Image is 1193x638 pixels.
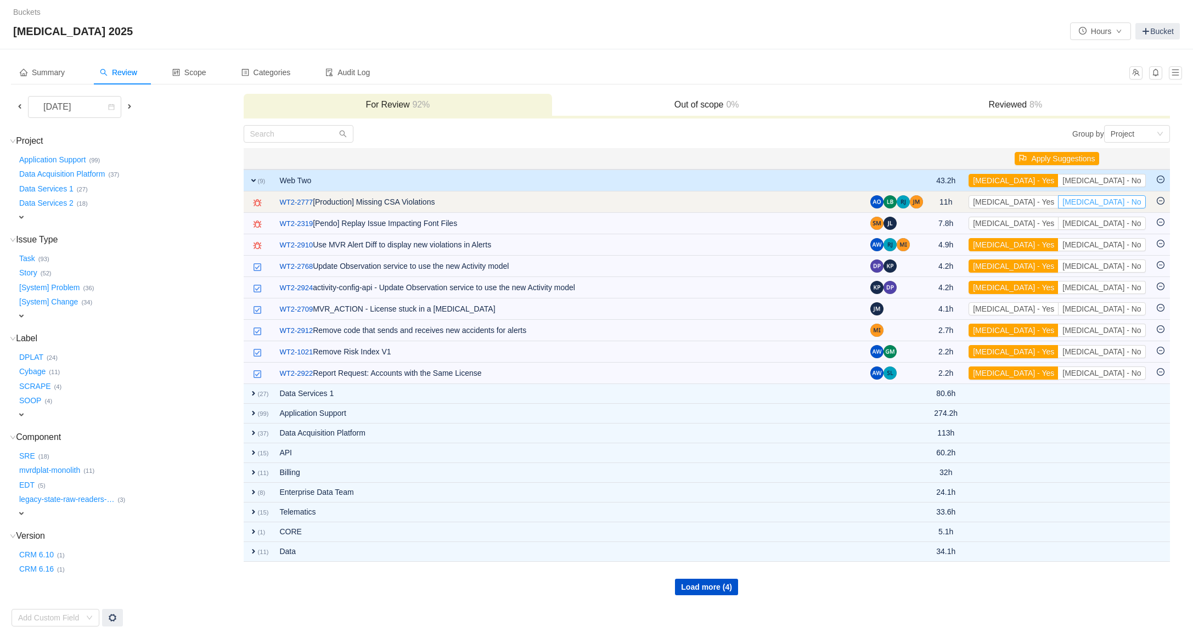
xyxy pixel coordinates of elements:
[969,259,1059,273] button: [MEDICAL_DATA] - Yes
[57,552,65,558] small: (1)
[108,104,115,111] i: icon: calendar
[1058,195,1145,208] button: [MEDICAL_DATA] - No
[409,100,430,109] span: 92%
[38,453,49,460] small: (18)
[17,432,243,443] h3: Component
[1070,22,1131,40] button: icon: clock-circleHoursicon: down
[274,277,865,298] td: activity-config-api - Update Observation service to use the new Activity model
[253,199,262,207] img: 10603
[253,370,262,379] img: 10618
[1111,126,1135,142] div: Project
[928,384,963,404] td: 80.6h
[10,237,16,243] i: icon: down
[866,99,1164,110] h3: Reviewed
[17,491,118,509] button: legacy-state-raw-readers-…
[10,434,16,441] i: icon: down
[339,130,347,138] i: icon: search
[969,345,1059,358] button: [MEDICAL_DATA] - Yes
[274,522,865,542] td: CORE
[928,483,963,503] td: 24.1h
[928,320,963,341] td: 2.7h
[35,97,82,117] div: [DATE]
[928,463,963,483] td: 32h
[928,503,963,522] td: 33.6h
[928,424,963,443] td: 113h
[279,218,313,229] a: WT2-2319
[1135,23,1180,39] a: Bucket
[13,8,41,16] a: Buckets
[17,476,38,494] button: EDT
[86,614,93,622] i: icon: down
[279,304,313,315] a: WT2-2709
[1058,217,1145,230] button: [MEDICAL_DATA] - No
[274,320,865,341] td: Remove code that sends and receives new accidents for alerts
[1157,131,1163,138] i: icon: down
[928,191,963,213] td: 11h
[17,546,57,563] button: CRM 6.10
[884,195,897,208] img: LB
[10,533,16,539] i: icon: down
[279,261,313,272] a: WT2-2768
[1058,259,1145,273] button: [MEDICAL_DATA] - No
[969,366,1059,380] button: [MEDICAL_DATA] - Yes
[1058,174,1145,187] button: [MEDICAL_DATA] - No
[249,428,258,437] span: expand
[249,448,258,457] span: expand
[249,488,258,496] span: expand
[17,180,77,197] button: Data Services 1
[870,366,884,380] img: AW
[258,509,269,516] small: (15)
[89,157,100,163] small: (99)
[870,238,884,251] img: AW
[969,281,1059,294] button: [MEDICAL_DATA] - Yes
[928,542,963,562] td: 34.1h
[884,281,897,294] img: DP
[969,174,1059,187] button: [MEDICAL_DATA] - Yes
[928,277,963,298] td: 4.2h
[969,195,1059,208] button: [MEDICAL_DATA] - Yes
[274,234,865,256] td: Use MVR Alert Diff to display new violations in Alerts
[172,68,206,77] span: Scope
[928,256,963,277] td: 4.2h
[38,482,46,489] small: (5)
[244,125,353,143] input: Search
[253,348,262,357] img: 10618
[1058,238,1145,251] button: [MEDICAL_DATA] - No
[910,195,923,208] img: JM
[928,213,963,234] td: 7.8h
[17,530,243,541] h3: Version
[279,368,313,379] a: WT2-2922
[253,327,262,336] img: 10618
[1058,366,1145,380] button: [MEDICAL_DATA] - No
[81,299,92,306] small: (34)
[870,302,884,315] img: JM
[17,509,26,518] span: expand
[1157,240,1164,247] i: icon: minus-circle
[884,366,897,380] img: SL
[1058,324,1145,337] button: [MEDICAL_DATA] - No
[258,470,269,476] small: (11)
[1157,368,1164,376] i: icon: minus-circle
[77,200,88,207] small: (18)
[274,424,865,443] td: Data Acquisition Platform
[83,467,94,474] small: (11)
[928,404,963,424] td: 274.2h
[274,404,865,424] td: Application Support
[258,489,266,496] small: (8)
[253,220,262,229] img: 10603
[675,579,738,595] button: Load more (4)
[1157,325,1164,333] i: icon: minus-circle
[100,68,137,77] span: Review
[17,462,83,479] button: mvrdplat-monolith
[17,195,77,212] button: Data Services 2
[20,69,27,76] i: icon: home
[258,178,266,184] small: (9)
[884,238,897,251] img: RJ
[1157,283,1164,290] i: icon: minus-circle
[253,263,262,272] img: 10618
[253,241,262,250] img: 10603
[17,377,54,395] button: SCRAPE
[249,507,258,516] span: expand
[241,69,249,76] i: icon: profile
[1169,66,1182,80] button: icon: menu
